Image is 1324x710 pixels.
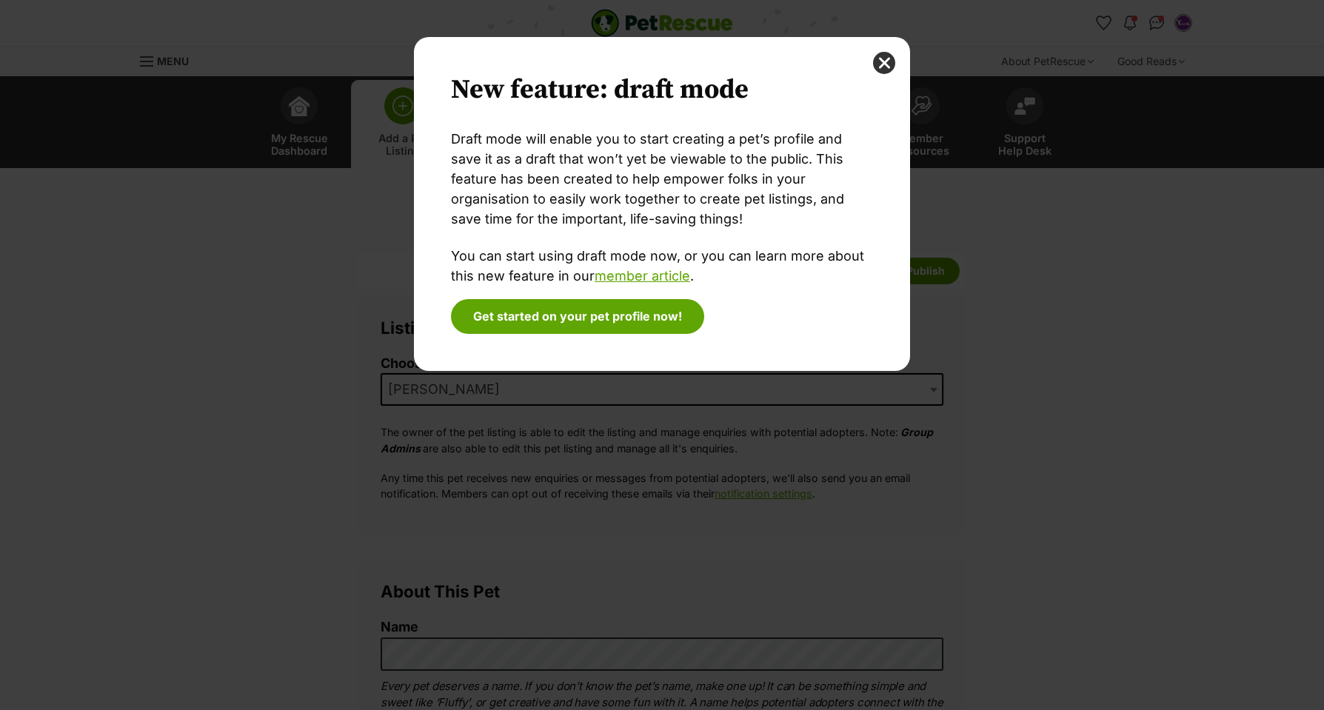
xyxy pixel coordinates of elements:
[595,268,690,284] a: member article
[873,52,895,74] button: close
[451,74,873,107] h2: New feature: draft mode
[451,299,704,333] button: Get started on your pet profile now!
[451,246,873,286] p: You can start using draft mode now, or you can learn more about this new feature in our .
[451,129,873,229] p: Draft mode will enable you to start creating a pet’s profile and save it as a draft that won’t ye...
